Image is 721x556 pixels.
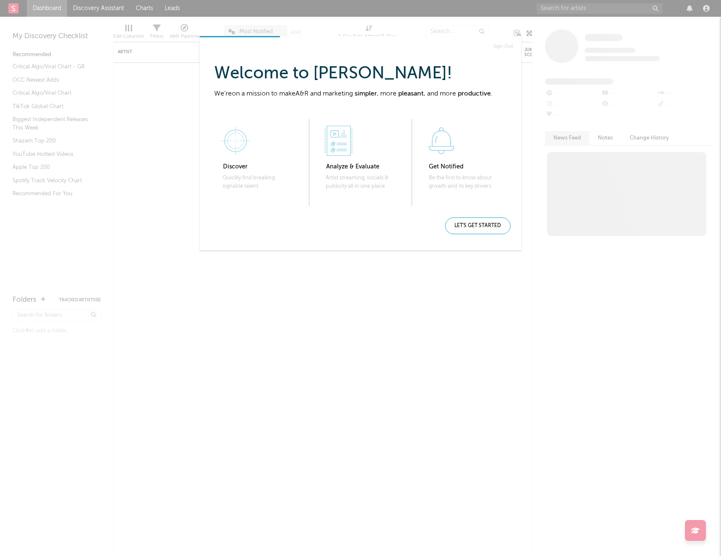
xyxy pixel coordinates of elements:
span: pleasant [398,91,424,97]
p: Be the first to know about growth and its key drivers [427,174,507,190]
a: Sign Out [493,41,513,52]
p: Discover [220,159,301,174]
p: Artist streaming, socials & publicity all in one place [324,174,404,190]
div: Let's get started [445,217,511,234]
p: Quickly find breaking, signable talent [220,174,301,190]
p: Get Notified [427,159,507,174]
h3: Welcome to [PERSON_NAME] ! [214,65,515,82]
p: Analyze & Evaluate [324,159,404,174]
p: We're on a mission to make A&R and marketing , more , and more . [214,89,515,99]
span: simpler [355,91,377,97]
span: productive [458,91,491,97]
